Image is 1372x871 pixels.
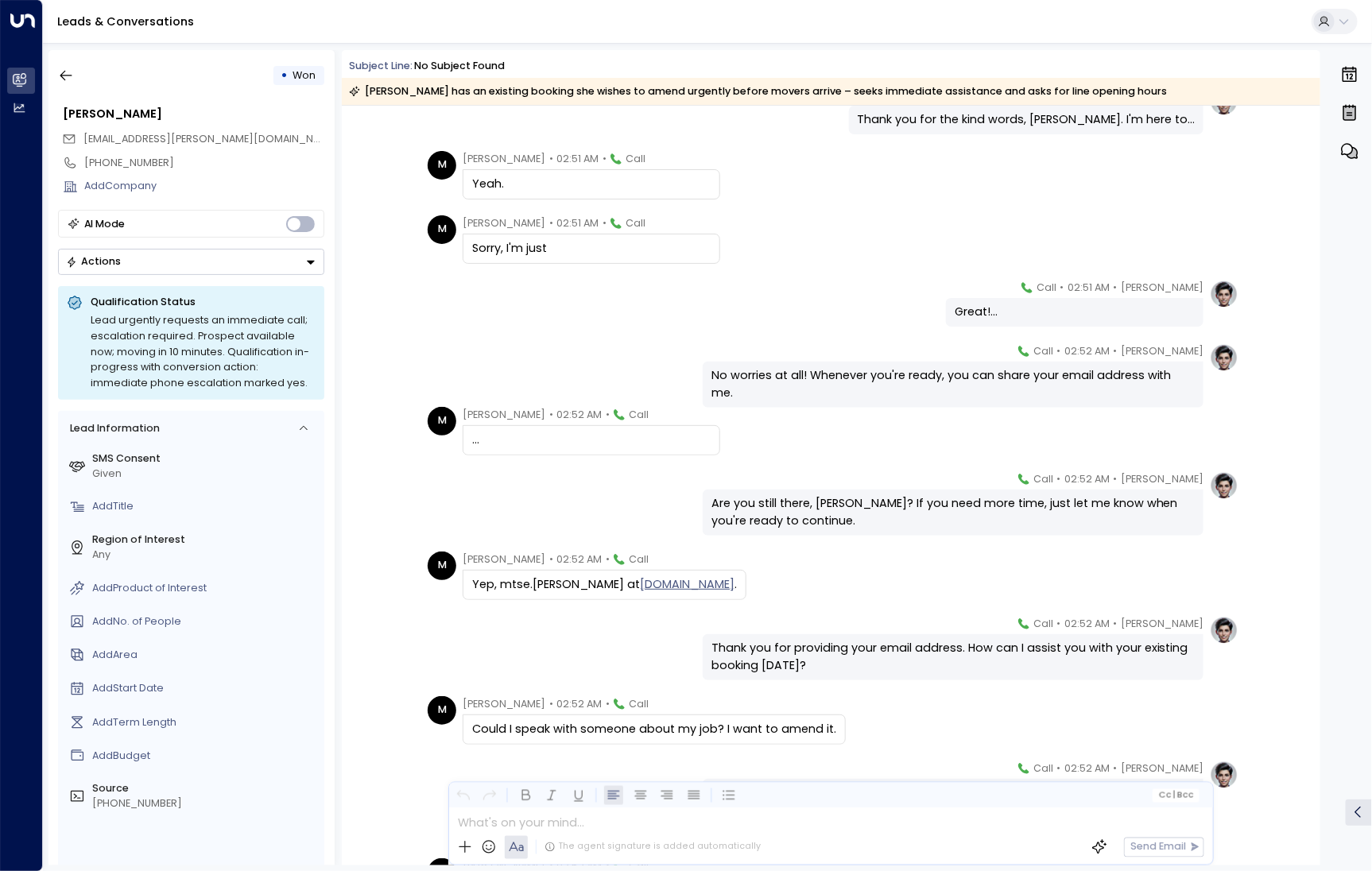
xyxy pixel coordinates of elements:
[92,466,319,482] div: Given
[66,255,121,268] div: Actions
[472,721,836,738] div: Could I speak with someone about my job? I want to amend it.
[1057,761,1061,776] span: •
[1210,280,1238,308] img: profile-logo.png
[629,552,649,567] span: Call
[92,451,319,466] label: SMS Consent
[1033,761,1053,776] span: Call
[626,215,645,231] span: Call
[428,552,456,580] div: M
[428,215,456,244] div: M
[556,552,602,567] span: 02:52 AM
[349,83,1167,99] div: [PERSON_NAME] has an existing booking she wishes to amend urgently before movers arrive – seeks i...
[556,151,599,167] span: 02:51 AM
[955,304,1195,321] div: Great!...
[1114,616,1118,632] span: •
[1121,761,1203,776] span: [PERSON_NAME]
[472,176,711,193] div: Yeah.
[1210,616,1238,645] img: profile-logo.png
[1114,280,1118,296] span: •
[857,111,1195,129] div: Thank you for the kind words, [PERSON_NAME]. I'm here to...
[92,796,319,811] div: [PHONE_NUMBER]
[83,132,338,145] span: [EMAIL_ADDRESS][PERSON_NAME][DOMAIN_NAME]
[463,552,545,567] span: [PERSON_NAME]
[92,532,319,548] label: Region of Interest
[1037,280,1056,296] span: Call
[1210,343,1238,372] img: profile-logo.png
[92,499,319,514] div: AddTitle
[84,216,126,232] div: AI Mode
[428,151,456,180] div: M
[1114,471,1118,487] span: •
[63,106,324,123] div: [PERSON_NAME]
[1060,280,1064,296] span: •
[1068,280,1110,296] span: 02:51 AM
[84,179,324,194] div: AddCompany
[603,151,607,167] span: •
[556,407,602,423] span: 02:52 AM
[1210,761,1238,789] img: profile-logo.png
[91,295,316,309] p: Qualification Status
[603,215,607,231] span: •
[1121,343,1203,359] span: [PERSON_NAME]
[1057,343,1061,359] span: •
[453,786,473,806] button: Undo
[83,132,324,147] span: mtse.karen@gmail.com
[545,841,761,854] div: The agent signature is added automatically
[92,548,319,563] div: Any
[711,495,1195,529] div: Are you still there, [PERSON_NAME]? If you need more time, just let me know when you're ready to ...
[626,151,645,167] span: Call
[293,68,316,82] span: Won
[428,407,456,435] div: M
[463,696,545,712] span: [PERSON_NAME]
[1153,788,1200,802] button: Cc|Bcc
[629,407,649,423] span: Call
[92,614,319,629] div: AddNo. of People
[1173,791,1176,800] span: |
[549,552,553,567] span: •
[606,407,610,423] span: •
[711,640,1195,674] div: Thank you for providing your email address. How can I assist you with your existing booking [DATE]?
[556,696,602,712] span: 02:52 AM
[463,215,545,231] span: [PERSON_NAME]
[92,781,319,796] label: Source
[640,576,734,594] a: [DOMAIN_NAME]
[1064,761,1110,776] span: 02:52 AM
[711,367,1195,401] div: No worries at all! Whenever you're ready, you can share your email address with me.
[428,696,456,725] div: M
[92,648,319,663] div: AddArea
[1064,343,1110,359] span: 02:52 AM
[1033,616,1053,632] span: Call
[1121,280,1203,296] span: [PERSON_NAME]
[92,581,319,596] div: AddProduct of Interest
[1057,471,1061,487] span: •
[549,215,553,231] span: •
[1121,471,1203,487] span: [PERSON_NAME]
[1114,761,1118,776] span: •
[463,151,545,167] span: [PERSON_NAME]
[414,59,505,74] div: No subject found
[64,421,159,436] div: Lead Information
[472,576,737,594] div: Yep, mtse.[PERSON_NAME] at .
[606,696,610,712] span: •
[349,59,413,72] span: Subject Line:
[1158,791,1194,800] span: Cc Bcc
[92,749,319,764] div: AddBudget
[606,552,610,567] span: •
[92,681,319,696] div: AddStart Date
[549,151,553,167] span: •
[1057,616,1061,632] span: •
[1121,616,1203,632] span: [PERSON_NAME]
[472,432,711,449] div: ...
[1064,616,1110,632] span: 02:52 AM
[58,249,324,275] button: Actions
[84,156,324,171] div: [PHONE_NUMBER]
[1210,471,1238,500] img: profile-logo.png
[58,249,324,275] div: Button group with a nested menu
[281,63,288,88] div: •
[472,240,711,257] div: Sorry, I'm just
[92,715,319,730] div: AddTerm Length
[1064,471,1110,487] span: 02:52 AM
[549,696,553,712] span: •
[549,407,553,423] span: •
[1033,343,1053,359] span: Call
